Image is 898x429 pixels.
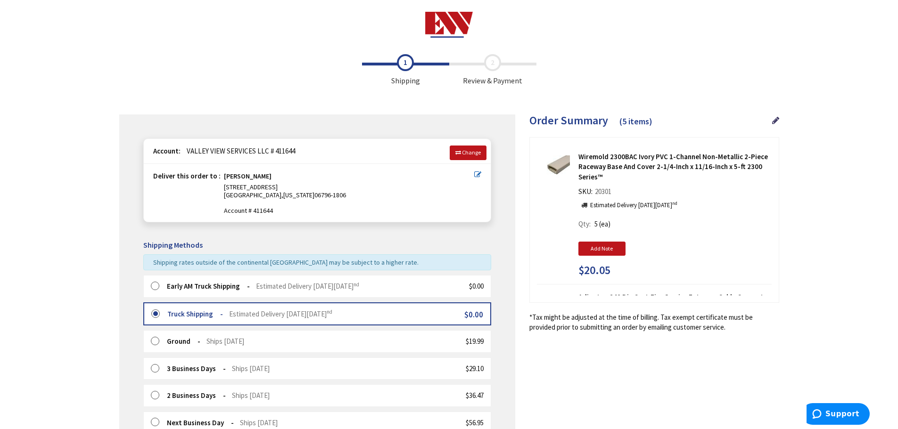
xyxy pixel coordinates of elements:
strong: Truck Shipping [167,309,223,318]
img: Wiremold 2300BAC Ivory PVC 1-Channel Non-Metallic 2-Piece Raceway Base And Cover 2-1/4-Inch x 11/... [541,155,570,185]
span: (ea) [599,219,610,228]
strong: Deliver this order to : [153,171,221,180]
sup: nd [354,281,359,288]
span: Change [462,149,481,156]
span: $0.00 [469,282,484,291]
strong: [PERSON_NAME] [224,172,272,183]
span: 06796-1806 [314,191,346,199]
strong: 3 Business Days [167,364,226,373]
span: [US_STATE] [283,191,314,199]
strong: Early AM Truck Shipping [167,282,250,291]
span: $0.00 [464,309,483,320]
h5: Shipping Methods [143,241,491,250]
span: $36.47 [466,391,484,400]
iframe: Opens a widget where you can find more information [807,403,870,427]
strong: Next Business Day [167,418,234,427]
span: $56.95 [466,418,484,427]
span: Review & Payment [449,54,536,86]
strong: Ground [167,337,200,346]
span: 5 [594,219,598,228]
span: (5 items) [619,116,652,127]
span: Shipping [362,54,449,86]
span: Ships [DATE] [232,364,270,373]
span: Qty [578,219,589,228]
span: Ships [DATE] [232,391,270,400]
a: Change [450,146,486,160]
span: Ships [DATE] [240,418,278,427]
span: VALLEY VIEW SERVICES LLC # 411644 [182,146,295,155]
strong: Account: [153,146,181,155]
: *Tax might be adjusted at the time of billing. Tax exempt certificate must be provided prior to s... [529,312,779,332]
span: Shipping rates outside of the continental [GEOGRAPHIC_DATA] may be subject to a higher rate. [153,258,419,267]
img: Electrical Wholesalers, Inc. [425,12,473,38]
span: 20301 [593,187,614,196]
span: Ships [DATE] [206,337,244,346]
span: Order Summary [529,113,608,128]
sup: nd [327,308,332,315]
strong: Arlington 842 Die Cast Zinc Service Entrance Cable Connector 3/4-Inch [578,292,772,312]
span: $19.99 [466,337,484,346]
div: SKU: [578,186,614,200]
span: Estimated Delivery [DATE][DATE] [229,309,332,318]
sup: nd [672,200,677,206]
strong: Wiremold 2300BAC Ivory PVC 1-Channel Non-Metallic 2-Piece Raceway Base And Cover 2-1/4-Inch x 11/... [578,152,772,182]
span: Account # 411644 [224,207,474,215]
span: $29.10 [466,364,484,373]
span: [GEOGRAPHIC_DATA], [224,191,283,199]
strong: 2 Business Days [167,391,226,400]
p: Estimated Delivery [DATE][DATE] [590,201,677,210]
span: Estimated Delivery [DATE][DATE] [256,282,359,291]
span: [STREET_ADDRESS] [224,183,278,191]
span: $20.05 [578,264,610,276]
